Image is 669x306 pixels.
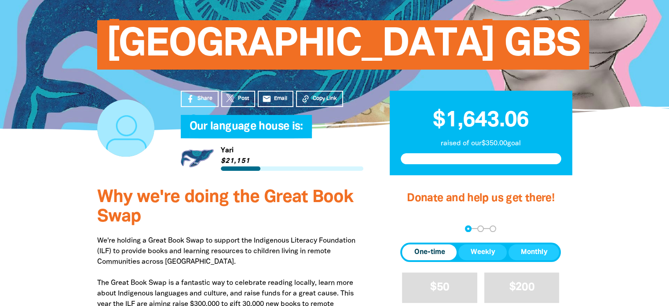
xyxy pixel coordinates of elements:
[106,27,581,70] span: [GEOGRAPHIC_DATA] GBS
[400,243,561,262] div: Donation frequency
[402,244,457,260] button: One-time
[407,193,555,203] span: Donate and help us get there!
[97,189,353,225] span: Why we're doing the Great Book Swap
[221,91,255,107] a: Post
[402,273,477,303] button: $50
[477,225,484,232] button: Navigate to step 2 of 3 to enter your details
[430,282,449,292] span: $50
[414,247,445,258] span: One-time
[401,138,561,149] p: raised of our $350.00 goal
[520,247,547,258] span: Monthly
[190,122,303,138] span: Our language house is:
[465,225,472,232] button: Navigate to step 1 of 3 to enter your donation amount
[458,244,507,260] button: Weekly
[313,95,337,103] span: Copy Link
[274,95,287,103] span: Email
[508,244,559,260] button: Monthly
[197,95,212,103] span: Share
[484,273,559,303] button: $200
[433,111,529,131] span: $1,643.06
[296,91,343,107] button: Copy Link
[181,91,219,107] a: Share
[181,129,363,135] h6: My Team
[238,95,249,103] span: Post
[490,225,496,232] button: Navigate to step 3 of 3 to enter your payment details
[509,282,534,292] span: $200
[470,247,495,258] span: Weekly
[258,91,294,107] a: emailEmail
[262,94,271,103] i: email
